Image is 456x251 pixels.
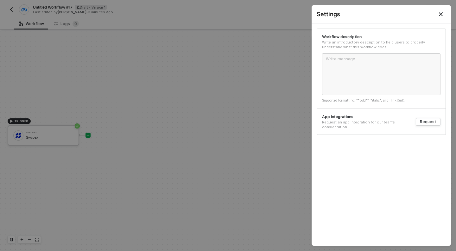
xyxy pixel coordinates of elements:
[322,98,405,102] span: Supported formatting: **bold**, *italic*, and [link](url).
[317,10,446,18] div: Settings
[431,5,451,23] button: Close
[322,120,411,129] div: Request an app integration for our team’s consideration.
[322,40,440,50] div: Write an introductory description to help users to properly understand what this workflow does.
[322,34,440,39] div: Workflow description
[420,119,436,124] div: Request
[322,114,411,119] div: App Integrations
[416,118,440,126] button: Request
